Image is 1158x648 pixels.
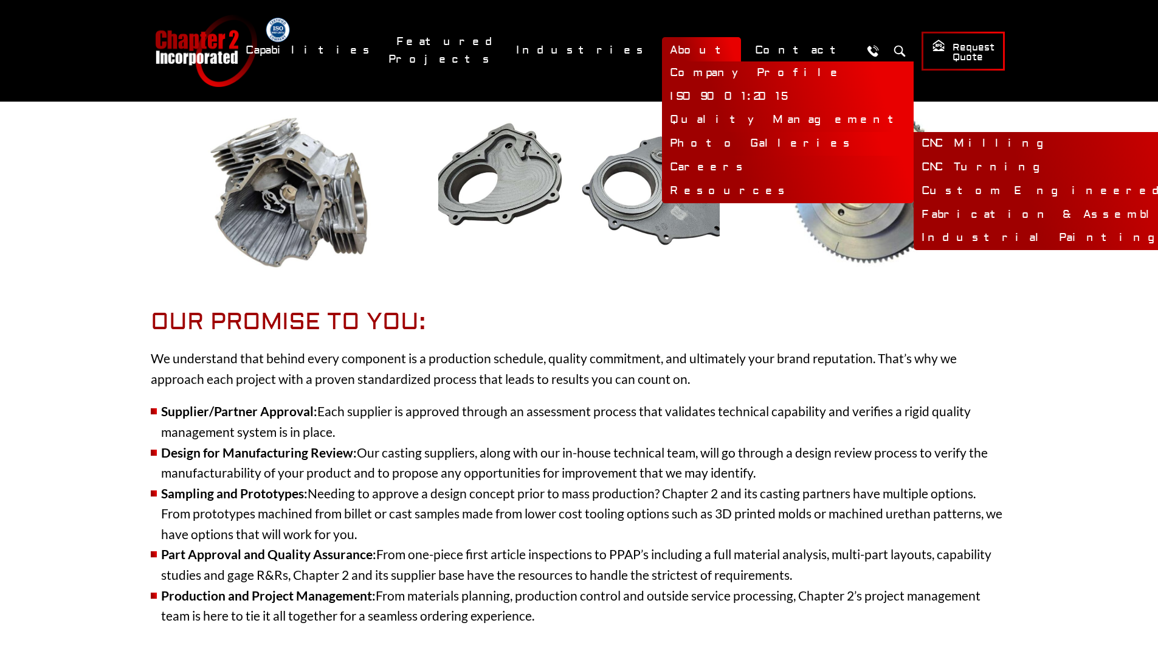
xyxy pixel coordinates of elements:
[662,156,914,179] a: Careers
[151,544,1008,585] li: From one-piece first article inspections to PPAP’s including a full material analysis, multi-part...
[747,37,856,63] a: Contact
[161,588,376,603] strong: Production and Project Management:
[154,15,257,87] a: Chapter 2 Incorporated
[862,40,884,62] a: Call Us
[388,29,502,72] a: Featured Projects
[161,546,376,562] strong: Part Approval and Quality Assurance:
[662,61,914,85] a: Company Profile
[161,486,308,501] strong: Sampling and Prototypes:
[889,40,911,62] button: Search
[662,37,741,63] a: About
[932,39,994,64] span: Request Quote
[151,483,1008,545] li: Needing to approve a design concept prior to mass production? Chapter 2 and its casting partners ...
[662,108,914,132] a: Quality Management
[151,585,1008,626] li: From materials planning, production control and outside service processing, Chapter 2’s project m...
[238,37,382,63] a: Capabilities
[151,308,1008,336] h2: Our Promise to You:
[161,403,317,419] strong: Supplier/Partner Approval:
[161,445,357,460] strong: Design for Manufacturing Review:
[151,348,1008,389] p: We understand that behind every component is a production schedule, quality commitment, and ultim...
[151,401,1008,442] li: Each supplier is approved through an assessment process that validates technical capability and v...
[662,132,914,156] a: Photo Galleries
[151,442,1008,483] li: Our casting suppliers, along with our in-house technical team, will go through a design review pr...
[662,179,914,203] a: Resources
[922,32,1005,71] a: Request Quote
[662,85,914,109] a: ISO 9001:2015
[508,37,656,63] a: Industries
